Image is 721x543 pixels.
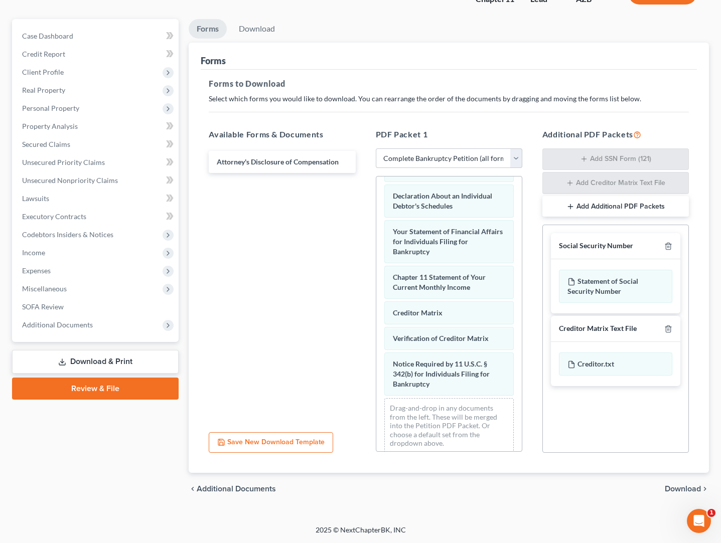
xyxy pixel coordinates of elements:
[14,135,179,153] a: Secured Claims
[14,153,179,171] a: Unsecured Priority Claims
[559,270,672,303] div: Statement of Social Security Number
[209,432,333,453] button: Save New Download Template
[14,27,179,45] a: Case Dashboard
[22,122,78,130] span: Property Analysis
[231,19,283,39] a: Download
[393,192,492,210] span: Declaration About an Individual Debtor's Schedules
[22,212,86,221] span: Executory Contracts
[22,68,64,76] span: Client Profile
[22,230,113,239] span: Codebtors Insiders & Notices
[707,509,715,517] span: 1
[22,248,45,257] span: Income
[393,227,503,256] span: Your Statement of Financial Affairs for Individuals Filing for Bankruptcy
[22,302,64,311] span: SOFA Review
[542,148,689,170] button: Add SSN Form (121)
[687,509,711,533] iframe: Intercom live chat
[22,176,118,185] span: Unsecured Nonpriority Claims
[393,334,489,342] span: Verification of Creditor Matrix
[14,171,179,190] a: Unsecured Nonpriority Claims
[189,485,197,493] i: chevron_left
[393,359,490,388] span: Notice Required by 11 U.S.C. § 342(b) for Individuals Filing for Bankruptcy
[12,378,179,400] a: Review & File
[542,196,689,217] button: Add Additional PDF Packets
[22,266,51,275] span: Expenses
[14,208,179,226] a: Executory Contracts
[384,398,514,453] div: Drag-and-drop in any documents from the left. These will be merged into the Petition PDF Packet. ...
[22,50,65,58] span: Credit Report
[22,158,105,166] span: Unsecured Priority Claims
[22,86,65,94] span: Real Property
[209,94,689,104] p: Select which forms you would like to download. You can rearrange the order of the documents by dr...
[22,320,93,329] span: Additional Documents
[22,104,79,112] span: Personal Property
[201,55,226,67] div: Forms
[217,157,339,166] span: Attorney's Disclosure of Compensation
[14,298,179,316] a: SOFA Review
[559,241,633,251] div: Social Security Number
[189,19,227,39] a: Forms
[22,32,73,40] span: Case Dashboard
[701,485,709,493] i: chevron_right
[14,45,179,63] a: Credit Report
[542,128,689,140] h5: Additional PDF Packets
[559,324,637,333] div: Creditor Matrix Text File
[393,308,443,317] span: Creditor Matrix
[22,284,67,293] span: Miscellaneous
[209,128,355,140] h5: Available Forms & Documents
[393,273,486,291] span: Chapter 11 Statement of Your Current Monthly Income
[542,172,689,194] button: Add Creditor Matrix Text File
[209,78,689,90] h5: Forms to Download
[14,190,179,208] a: Lawsuits
[665,485,701,493] span: Download
[197,485,276,493] span: Additional Documents
[376,128,522,140] h5: PDF Packet 1
[559,352,672,376] div: Creditor.txt
[22,194,49,203] span: Lawsuits
[22,140,70,148] span: Secured Claims
[14,117,179,135] a: Property Analysis
[189,485,276,493] a: chevron_left Additional Documents
[75,525,647,543] div: 2025 © NextChapterBK, INC
[12,350,179,374] a: Download & Print
[665,485,709,493] button: Download chevron_right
